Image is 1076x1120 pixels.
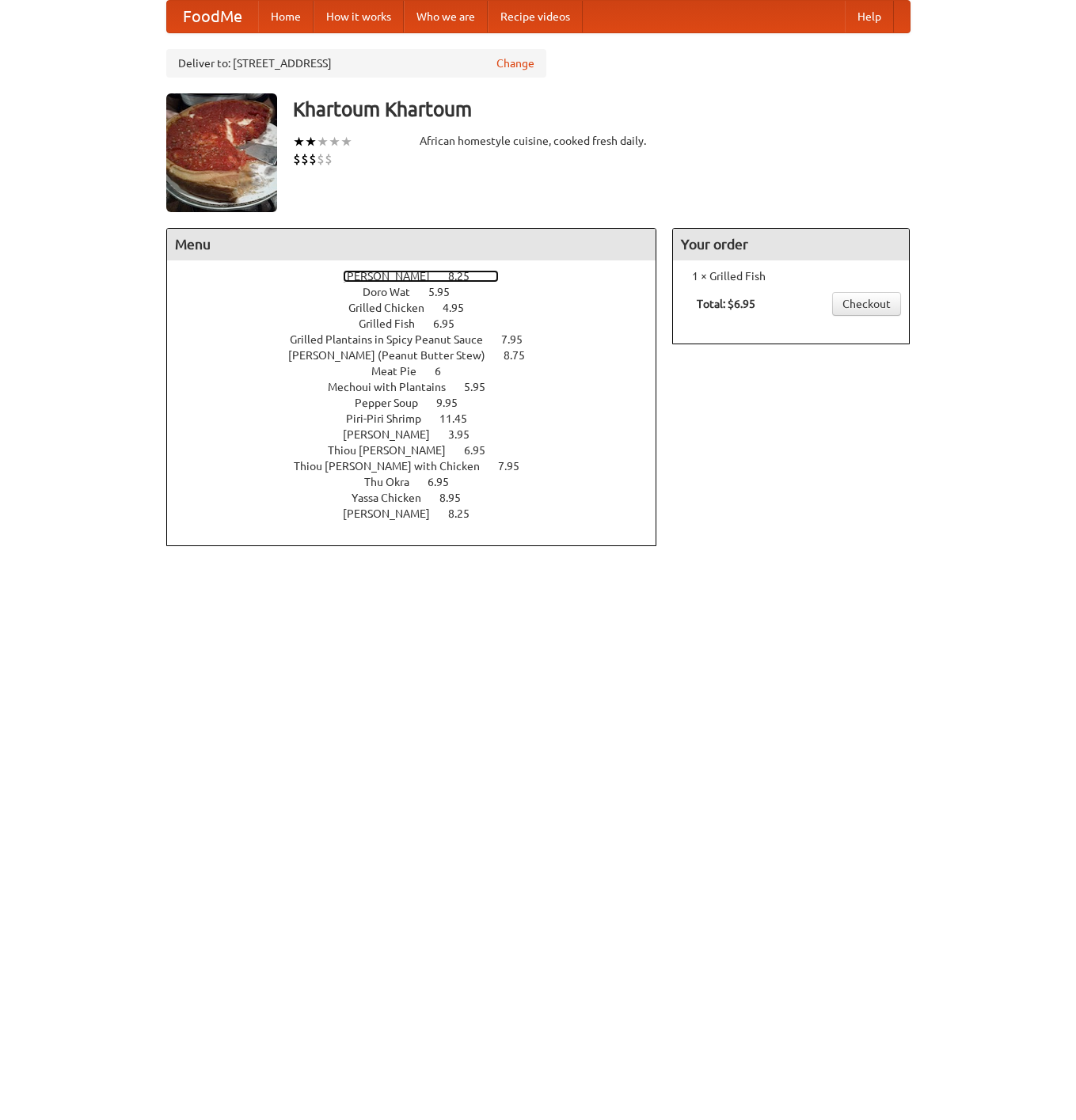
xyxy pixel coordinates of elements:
li: ★ [317,133,329,150]
span: Grilled Plantains in Spicy Peanut Sauce [290,333,499,346]
span: 6 [435,365,457,378]
a: [PERSON_NAME] 3.95 [343,428,499,441]
span: 6.95 [433,317,470,330]
a: Meat Pie 6 [371,365,470,378]
span: Thiou [PERSON_NAME] with Chicken [294,460,496,473]
span: Grilled Chicken [348,302,440,314]
li: ★ [340,133,352,150]
span: 6.95 [428,476,465,488]
a: Home [258,1,314,32]
span: Thiou [PERSON_NAME] [328,444,462,457]
span: 8.75 [504,349,541,362]
span: Thu Okra [364,476,425,488]
div: Deliver to: [STREET_ADDRESS] [166,49,546,78]
a: Thiou [PERSON_NAME] 6.95 [328,444,515,457]
a: Doro Wat 5.95 [363,286,479,298]
span: 8.25 [448,270,485,283]
a: How it works [314,1,404,32]
h4: Menu [167,229,656,260]
span: 3.95 [448,428,485,441]
span: Mechoui with Plantains [328,381,462,393]
a: Yassa Chicken 8.95 [352,492,490,504]
span: Yassa Chicken [352,492,437,504]
span: [PERSON_NAME] [343,270,446,283]
a: Grilled Chicken 4.95 [348,302,493,314]
a: [PERSON_NAME] 8.25 [343,507,499,520]
a: [PERSON_NAME] (Peanut Butter Stew) 8.75 [288,349,554,362]
a: Help [845,1,894,32]
li: ★ [305,133,317,150]
span: 7.95 [498,460,535,473]
li: $ [325,150,333,168]
h4: Your order [673,229,909,260]
li: $ [317,150,325,168]
span: [PERSON_NAME] [343,428,446,441]
a: Mechoui with Plantains 5.95 [328,381,515,393]
span: 4.95 [443,302,480,314]
a: Pepper Soup 9.95 [355,397,487,409]
a: Checkout [832,292,901,316]
span: [PERSON_NAME] (Peanut Butter Stew) [288,349,501,362]
span: 11.45 [439,412,483,425]
div: African homestyle cuisine, cooked fresh daily. [420,133,657,149]
span: Piri-Piri Shrimp [346,412,437,425]
h3: Khartoum Khartoum [293,93,911,125]
span: 5.95 [428,286,466,298]
a: Thiou [PERSON_NAME] with Chicken 7.95 [294,460,549,473]
a: FoodMe [167,1,258,32]
li: ★ [293,133,305,150]
img: angular.jpg [166,93,277,212]
a: Grilled Plantains in Spicy Peanut Sauce 7.95 [290,333,552,346]
span: Meat Pie [371,365,432,378]
li: 1 × Grilled Fish [681,268,901,284]
span: Pepper Soup [355,397,434,409]
a: Piri-Piri Shrimp 11.45 [346,412,496,425]
a: Recipe videos [488,1,583,32]
span: 8.25 [448,507,485,520]
span: Doro Wat [363,286,426,298]
span: 6.95 [464,444,501,457]
a: Who we are [404,1,488,32]
span: [PERSON_NAME] [343,507,446,520]
a: Change [496,55,534,71]
span: 8.95 [439,492,477,504]
li: $ [309,150,317,168]
b: Total: $6.95 [697,298,755,310]
li: $ [293,150,301,168]
span: 9.95 [436,397,473,409]
li: ★ [329,133,340,150]
a: Grilled Fish 6.95 [359,317,484,330]
a: Thu Okra 6.95 [364,476,478,488]
a: [PERSON_NAME] 8.25 [343,270,499,283]
li: $ [301,150,309,168]
span: Grilled Fish [359,317,431,330]
span: 7.95 [501,333,538,346]
span: 5.95 [464,381,501,393]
